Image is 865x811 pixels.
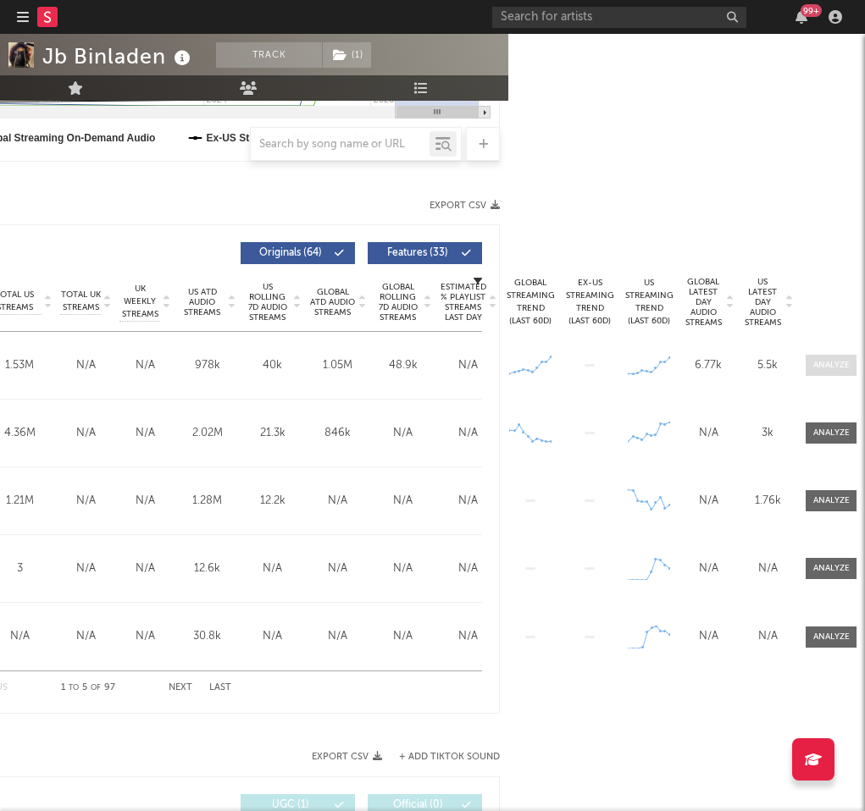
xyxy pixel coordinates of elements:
[440,425,496,442] div: N/A
[244,357,301,374] div: 40k
[624,277,674,328] div: US Streaming Trend (Last 60D)
[119,560,170,577] div: N/A
[252,800,330,810] span: UGC ( 1 )
[119,493,170,510] div: N/A
[374,560,431,577] div: N/A
[309,560,366,577] div: N/A
[801,4,822,17] div: 99 +
[60,425,111,442] div: N/A
[309,287,356,317] span: Global ATD Audio Streams
[244,628,301,645] div: N/A
[60,628,111,645] div: N/A
[309,357,366,374] div: 1.05M
[244,560,301,577] div: N/A
[309,425,366,442] div: 846k
[119,357,170,374] div: N/A
[440,357,496,374] div: N/A
[119,628,170,645] div: N/A
[742,425,793,442] div: 3k
[241,242,355,264] button: Originals(64)
[683,493,734,510] div: N/A
[564,277,615,328] div: Ex-US Streaming Trend (Last 60D)
[312,752,382,762] button: Export CSV
[119,425,170,442] div: N/A
[323,42,371,68] button: (1)
[374,425,431,442] div: N/A
[179,287,225,317] span: US ATD Audio Streams
[60,493,111,510] div: N/A
[252,248,330,258] span: Originals ( 64 )
[440,282,486,323] span: Estimated % Playlist Streams Last Day
[119,283,160,321] span: UK Weekly Streams
[169,683,192,692] button: Next
[244,425,301,442] div: 21.3k
[742,493,793,510] div: 1.76k
[244,282,291,323] span: US Rolling 7D Audio Streams
[216,42,322,68] button: Track
[209,683,231,692] button: Last
[42,678,135,698] div: 1 5 97
[69,684,79,692] span: to
[179,425,236,442] div: 2.02M
[322,42,372,68] span: ( 1 )
[374,357,431,374] div: 48.9k
[399,753,500,762] button: + Add TikTok Sound
[91,684,101,692] span: of
[683,277,724,328] span: Global Latest Day Audio Streams
[374,282,421,323] span: Global Rolling 7D Audio Streams
[179,560,236,577] div: 12.6k
[179,628,236,645] div: 30.8k
[179,357,236,374] div: 978k
[430,201,500,211] button: Export CSV
[42,42,195,70] div: Jb Binladen
[742,357,793,374] div: 5.5k
[382,753,500,762] button: + Add TikTok Sound
[368,242,482,264] button: Features(33)
[60,560,111,577] div: N/A
[683,628,734,645] div: N/A
[60,289,101,314] span: Total UK Streams
[440,628,496,645] div: N/A
[374,493,431,510] div: N/A
[309,628,366,645] div: N/A
[742,560,793,577] div: N/A
[683,425,734,442] div: N/A
[440,560,496,577] div: N/A
[742,277,783,328] span: US Latest Day Audio Streams
[244,493,301,510] div: 12.2k
[251,138,430,152] input: Search by song name or URL
[440,493,496,510] div: N/A
[796,10,807,24] button: 99+
[309,493,366,510] div: N/A
[379,248,457,258] span: Features ( 33 )
[379,800,457,810] span: Official ( 0 )
[742,628,793,645] div: N/A
[683,560,734,577] div: N/A
[683,357,734,374] div: 6.77k
[60,357,111,374] div: N/A
[492,7,746,28] input: Search for artists
[179,493,236,510] div: 1.28M
[374,628,431,645] div: N/A
[505,277,556,328] div: Global Streaming Trend (Last 60D)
